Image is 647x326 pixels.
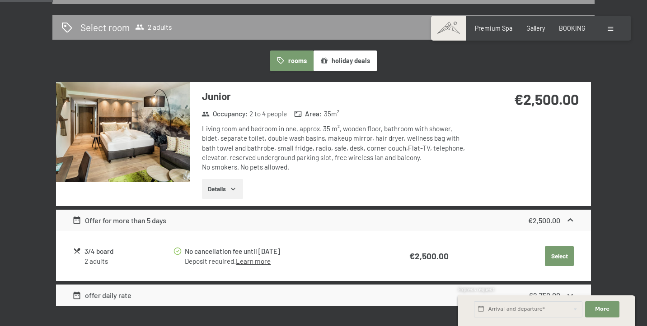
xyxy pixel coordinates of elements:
span: More [595,306,609,313]
button: More [585,301,619,317]
div: Offer for more than 5 days [72,215,167,226]
a: Gallery [526,24,545,32]
img: mss_renderimg.php [56,82,190,182]
strong: €2,500.00 [514,91,579,108]
button: rooms [270,51,313,71]
div: No cancellation fee until [DATE] [185,246,373,257]
button: holiday deals [314,51,377,71]
a: Learn more [236,257,271,265]
div: 3/4 board [84,246,173,257]
strong: Area : [294,109,322,119]
span: 2 to 4 people [249,109,287,119]
strong: €2,500.00 [409,251,449,261]
h2: Select room [80,21,130,34]
button: Details [202,179,243,199]
div: Living room and bedroom in one, approx. 35 m², wooden floor, bathroom with shower, bidet, separat... [202,124,471,172]
strong: €2,500.00 [528,216,560,225]
a: Premium Spa [475,24,512,32]
div: 2 adults [84,257,173,266]
a: BOOKING [559,24,586,32]
button: Select [545,246,574,266]
div: Offer for more than 5 days€2,500.00 [56,210,591,231]
div: offer daily rate€2,750.00 [56,285,591,306]
div: Deposit required. [185,257,373,266]
h3: Junior [202,89,471,103]
div: offer daily rate [72,290,132,301]
span: Express request [458,286,494,292]
strong: Occupancy : [202,109,248,119]
span: 2 adults [135,23,172,32]
span: 35 m² [324,109,339,119]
